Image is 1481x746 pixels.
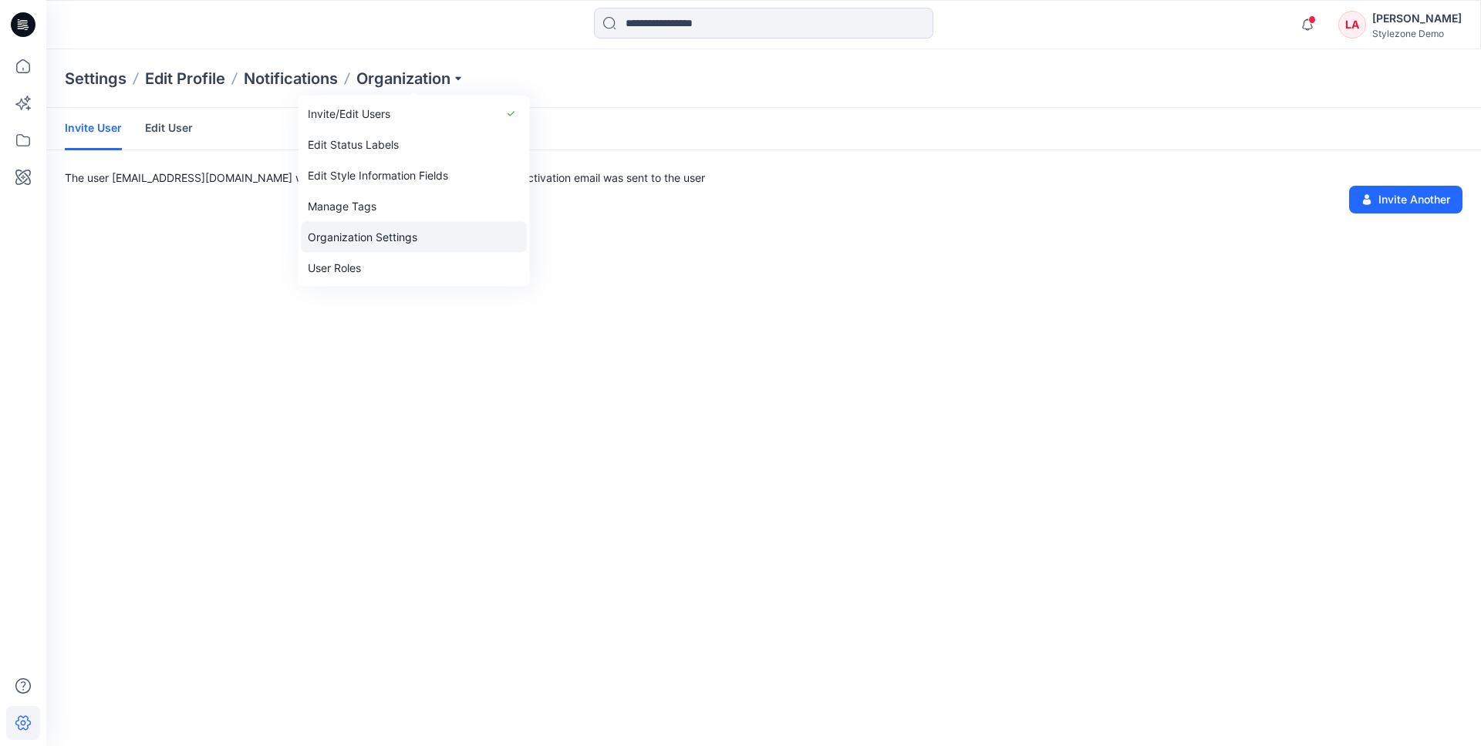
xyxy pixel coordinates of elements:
a: Manage Tags [302,191,527,222]
p: The user [EMAIL_ADDRESS][DOMAIN_NAME] was invited to join this Stylezone site and an activation e... [65,170,1462,186]
a: Invite/Edit Users [302,99,527,129]
p: Settings [65,68,127,89]
div: LA [1338,11,1366,39]
div: [PERSON_NAME] [1372,9,1462,28]
a: Organization Settings [302,222,527,253]
div: Stylezone Demo [1372,28,1462,39]
button: Invite Another [1349,186,1462,213]
a: Edit Style Information Fields [302,160,527,191]
a: Invite User [65,108,122,150]
a: User Roles [302,253,527,284]
a: Notifications [244,68,338,89]
a: Edit Profile [145,68,225,89]
a: Edit Status Labels [302,129,527,160]
a: Edit User [145,108,193,148]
